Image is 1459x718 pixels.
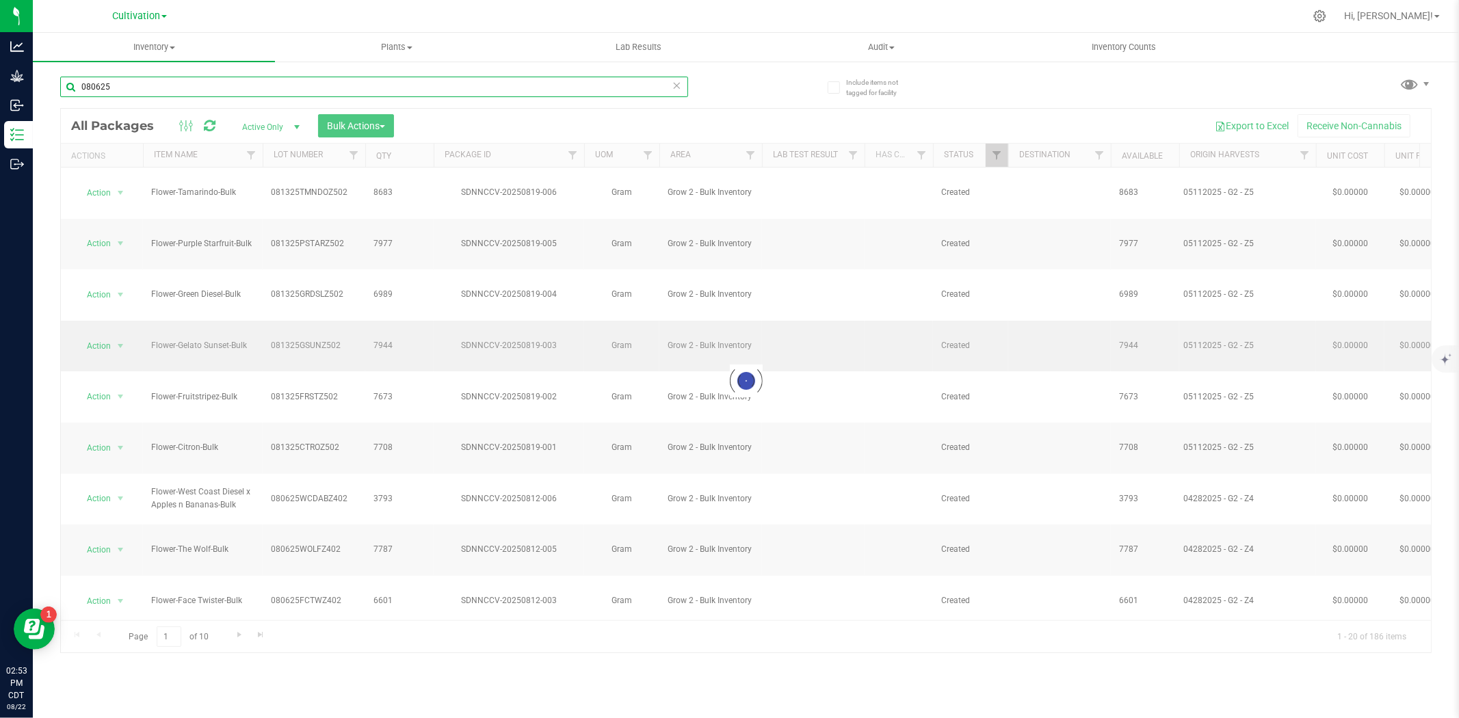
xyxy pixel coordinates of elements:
inline-svg: Inbound [10,98,24,112]
span: Audit [761,41,1001,53]
span: Cultivation [112,10,160,22]
a: Lab Results [518,33,760,62]
a: Plants [275,33,517,62]
span: Plants [276,41,516,53]
a: Inventory [33,33,275,62]
iframe: Resource center unread badge [40,607,57,623]
span: Include items not tagged for facility [846,77,915,98]
span: Clear [672,77,682,94]
inline-svg: Analytics [10,40,24,53]
p: 08/22 [6,702,27,712]
p: 02:53 PM CDT [6,665,27,702]
iframe: Resource center [14,609,55,650]
a: Inventory Counts [1003,33,1245,62]
div: Manage settings [1311,10,1328,23]
span: Lab Results [598,41,681,53]
inline-svg: Grow [10,69,24,83]
a: Audit [760,33,1002,62]
span: Inventory Counts [1073,41,1174,53]
span: Inventory [33,41,275,53]
inline-svg: Inventory [10,128,24,142]
input: Search Package ID, Item Name, SKU, Lot or Part Number... [60,77,688,97]
span: Hi, [PERSON_NAME]! [1344,10,1433,21]
inline-svg: Outbound [10,157,24,171]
